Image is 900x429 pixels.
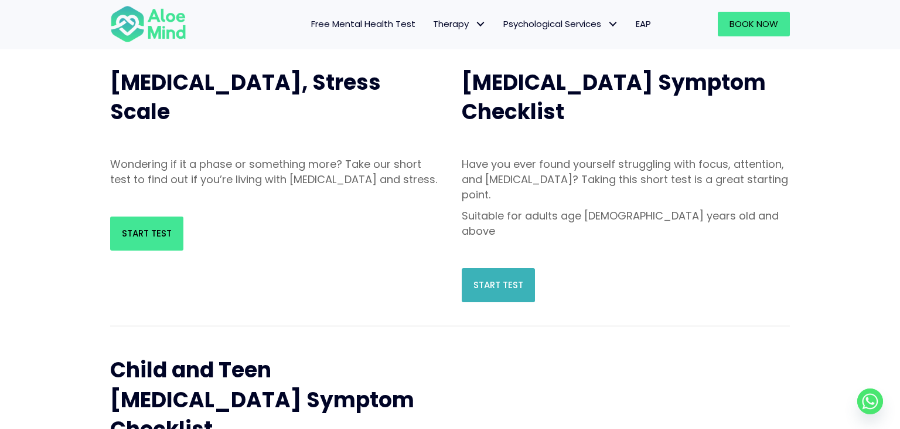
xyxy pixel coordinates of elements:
a: Start Test [110,217,183,251]
span: Start Test [122,227,172,239]
span: [MEDICAL_DATA] Symptom Checklist [462,67,766,127]
span: Book Now [729,18,778,30]
img: Aloe mind Logo [110,5,186,43]
span: Start Test [473,279,523,291]
a: Free Mental Health Test [302,12,424,36]
p: Have you ever found yourself struggling with focus, attention, and [MEDICAL_DATA]? Taking this sh... [462,157,790,202]
a: EAP [627,12,660,36]
p: Suitable for adults age [DEMOGRAPHIC_DATA] years old and above [462,208,790,239]
a: Book Now [718,12,790,36]
nav: Menu [202,12,660,36]
a: Whatsapp [857,389,883,414]
p: Wondering if it a phase or something more? Take our short test to find out if you’re living with ... [110,157,438,187]
a: Psychological ServicesPsychological Services: submenu [495,12,627,36]
span: EAP [636,18,651,30]
span: Therapy [433,18,486,30]
span: [MEDICAL_DATA], Stress Scale [110,67,381,127]
span: Psychological Services [503,18,618,30]
span: Free Mental Health Test [311,18,415,30]
span: Therapy: submenu [472,16,489,33]
span: Psychological Services: submenu [604,16,621,33]
a: Start Test [462,268,535,302]
a: TherapyTherapy: submenu [424,12,495,36]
